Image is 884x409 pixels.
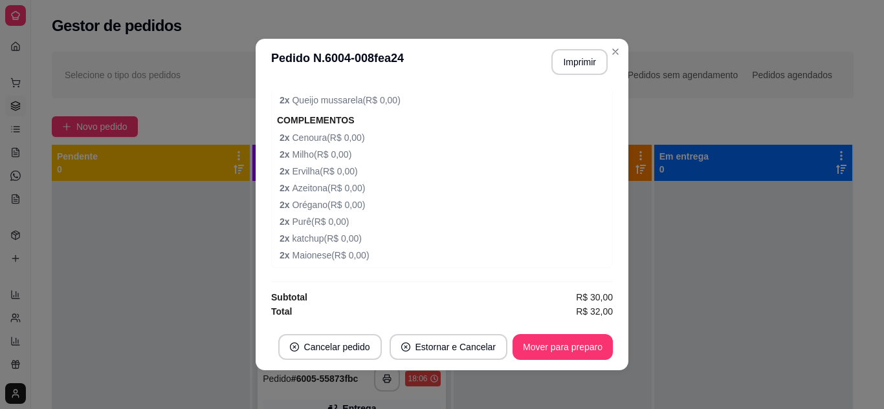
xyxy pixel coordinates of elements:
span: R$ 32,00 [576,304,613,319]
button: Imprimir [551,49,608,75]
span: Maionese ( R$ 0,00 ) [280,248,607,262]
span: Orégano ( R$ 0,00 ) [280,198,607,212]
strong: Total [271,306,292,317]
span: R$ 30,00 [576,290,613,304]
h3: Pedido N. 6004-008fea24 [271,49,404,75]
button: close-circleCancelar pedido [278,334,382,360]
span: Azeitona ( R$ 0,00 ) [280,181,607,195]
span: Purê ( R$ 0,00 ) [280,215,607,229]
span: Cenoura ( R$ 0,00 ) [280,131,607,145]
span: katchup ( R$ 0,00 ) [280,231,607,246]
span: Ervilha ( R$ 0,00 ) [280,164,607,178]
strong: 2 x [280,233,292,244]
strong: 2 x [280,166,292,176]
span: Queijo mussarela ( R$ 0,00 ) [280,93,607,107]
strong: 2 x [280,95,292,105]
strong: 2 x [280,183,292,193]
strong: 2 x [280,216,292,227]
button: Mover para preparo [513,334,613,360]
button: close-circleEstornar e Cancelar [390,334,508,360]
span: Milho ( R$ 0,00 ) [280,147,607,162]
strong: 2 x [280,250,292,260]
strong: 2 x [280,132,292,143]
strong: Subtotal [271,292,307,302]
span: close-circle [401,342,410,351]
strong: COMPLEMENTOS [277,115,355,125]
button: Close [605,41,626,62]
span: close-circle [290,342,299,351]
strong: 2 x [280,149,292,160]
strong: 2 x [280,200,292,210]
